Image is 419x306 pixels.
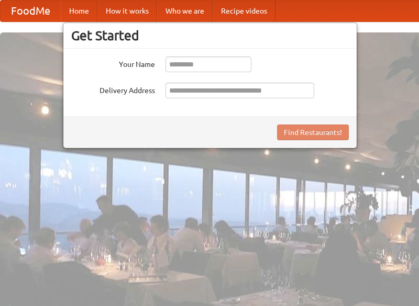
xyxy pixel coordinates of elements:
label: Delivery Address [71,83,155,96]
button: Find Restaurants! [277,124,349,140]
a: Recipe videos [213,1,275,21]
a: How it works [97,1,157,21]
h3: Get Started [71,28,349,43]
label: Your Name [71,56,155,70]
a: FoodMe [1,1,61,21]
a: Home [61,1,97,21]
a: Who we are [157,1,213,21]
